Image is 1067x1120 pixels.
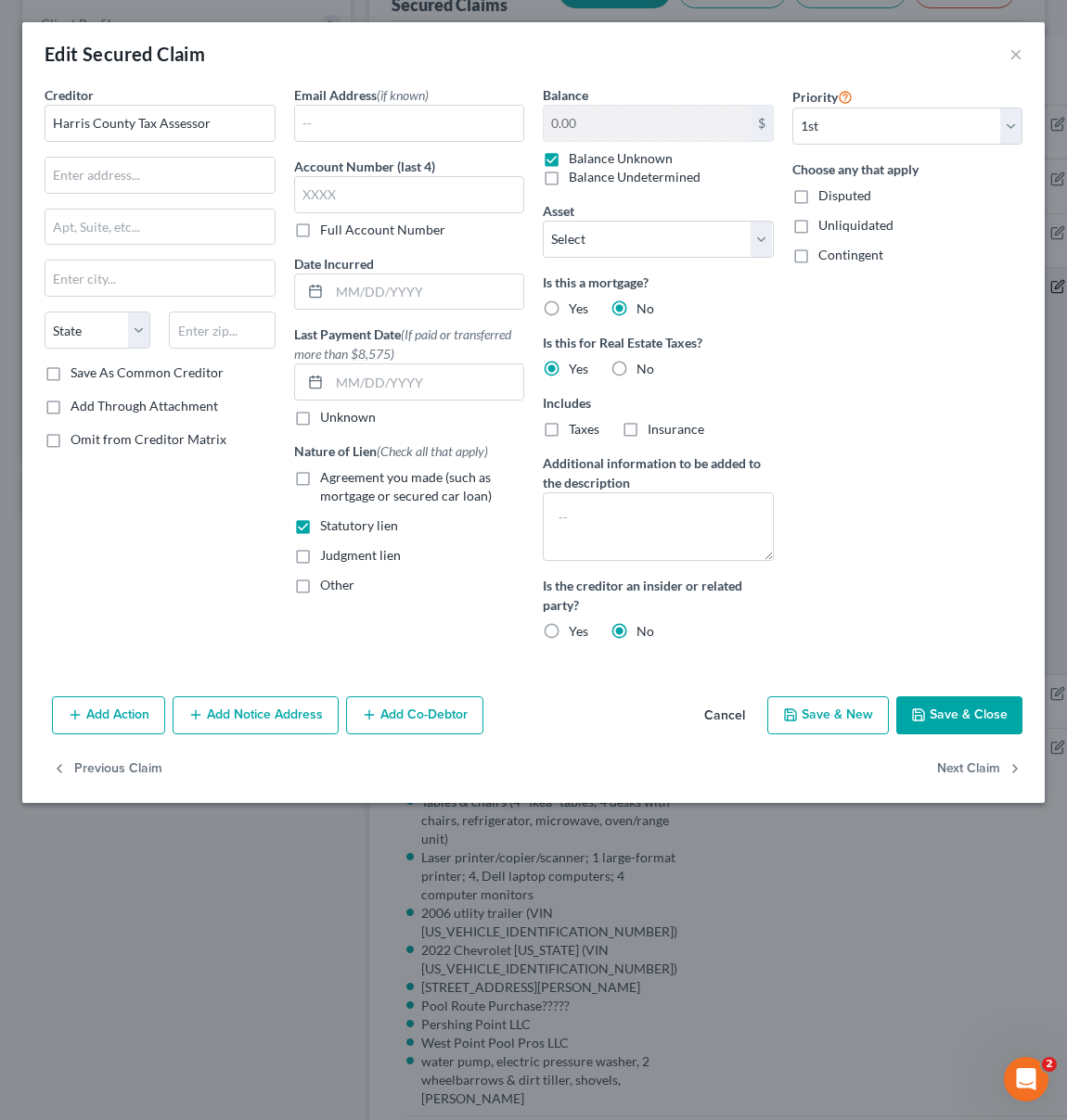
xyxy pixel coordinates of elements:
[1042,1057,1057,1072] span: 2
[294,254,374,274] label: Date Incurred
[52,696,165,735] button: Add Action
[45,210,275,245] input: Apt, Suite, etc...
[569,361,588,376] span: Yes
[937,749,1022,788] button: Next Claim
[636,361,654,376] span: No
[320,577,354,592] span: Other
[543,203,574,219] span: Asset
[295,106,524,141] input: --
[71,431,226,447] span: Omit from Creditor Matrix
[543,273,774,292] label: Is this a mortgage?
[569,168,701,186] label: Balance Undetermined
[818,217,893,233] span: Unliquidated
[1009,43,1022,65] button: ×
[52,749,162,788] button: Previous Claim
[320,547,401,563] span: Judgment lien
[320,517,398,533] span: Statutory lien
[818,247,883,262] span: Contingent
[896,696,1022,735] button: Save & Close
[543,85,588,105] label: Balance
[569,623,588,639] span: Yes
[320,469,492,503] span: Agreement you made (such as mortgage or secured car loan)
[294,325,525,363] label: Last Payment Date
[294,441,488,461] label: Nature of Lien
[320,221,445,239] label: Full Account Number
[543,576,774,615] label: Is the creditor an insider or related party?
[294,157,435,176] label: Account Number (last 4)
[1004,1057,1048,1101] iframe: Intercom live chat
[45,41,205,67] div: Edit Secured Claim
[767,696,889,735] button: Save & New
[543,453,774,492] label: Additional information to be added to the description
[71,397,218,415] label: Add Through Attachment
[377,443,488,459] span: (Check all that apply)
[346,696,483,735] button: Add Co-Debtor
[45,158,275,193] input: Enter address...
[636,300,654,316] span: No
[329,274,524,310] input: MM/DD/YYYY
[294,326,511,362] span: (If paid or transferred more than $8,575)
[294,85,429,105] label: Email Address
[71,363,224,382] label: Save As Common Creditor
[45,105,276,142] input: Search creditor by name...
[173,696,339,735] button: Add Notice Address
[45,261,275,296] input: Enter city...
[818,187,871,203] span: Disputed
[792,85,853,108] label: Priority
[569,421,599,437] span: Taxes
[569,149,673,168] label: Balance Unknown
[329,364,524,400] input: MM/DD/YYYY
[294,176,525,213] input: XXXX
[543,393,774,413] label: Includes
[544,106,751,141] input: 0.00
[320,408,376,426] label: Unknown
[377,87,429,103] span: (if known)
[648,421,704,437] span: Insurance
[792,159,1023,179] label: Choose any that apply
[636,623,654,639] span: No
[45,87,94,103] span: Creditor
[543,333,774,352] label: Is this for Real Estate Taxes?
[689,698,760,735] button: Cancel
[751,106,773,141] div: $
[169,312,275,349] input: Enter zip...
[569,300,588,316] span: Yes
